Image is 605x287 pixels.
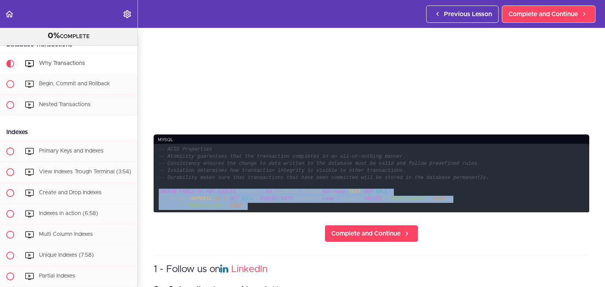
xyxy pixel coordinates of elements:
span: View Indexes Trough Terminal (3:54) [39,169,131,175]
span: 19 [215,196,221,202]
span: 1000 [230,203,242,209]
span: Indexes in action (6:58) [39,211,98,216]
span: -- ACID Properties [159,147,212,152]
span: Begin, Commit and Rollback [39,81,110,86]
span: TABLE [180,189,195,195]
span: -- Atomicity guarantees that the transaction completes in an all-or-nothing manner. [159,154,406,159]
code: accounts ( BIGSERIAL PRIMARY , , balance ( , ) ); accounts ( , balance) ( , ), ( , ); [154,144,589,212]
span: '[PERSON_NAME]' [182,203,227,209]
span: NUMERIC [191,196,212,202]
span: Unique Indexes (7:58) [39,252,94,258]
div: mysql [154,134,589,145]
a: LinkedIn [231,265,267,274]
span: -- Consistency ensures the change to data written to the database must be valid and follow predef... [159,161,480,166]
span: 0% [48,32,60,40]
a: Previous Lesson [426,6,499,23]
span: TEXT [349,189,361,195]
div: COMPLETE [10,31,128,41]
svg: Back to course curriculum [5,9,14,19]
span: 2 [224,196,227,202]
svg: Settings Menu [122,9,132,19]
h3: 1 - Follow us on [154,263,589,276]
span: Why Transactions [39,61,85,66]
a: Complete and Continue [325,225,418,242]
span: EXISTS [218,189,236,195]
span: Create and Drop Indexes [39,190,102,195]
span: Previous Lesson [444,9,492,19]
span: KEY [322,189,331,195]
span: Nested Transactions [39,102,91,107]
span: '[PERSON_NAME]' [385,196,429,202]
span: name [322,196,334,202]
span: Primary Keys and Indexes [39,148,104,154]
span: IF [197,189,203,195]
span: -- Isolation determines how transaction integrity is visible to other transactions. [159,168,406,173]
span: NOT [364,189,373,195]
span: 1000 [432,196,444,202]
span: id [266,189,272,195]
span: INTO [281,196,293,202]
span: name [334,189,346,195]
span: Complete and Continue [331,229,401,238]
span: NULL [242,196,254,202]
span: VALUES [364,196,382,202]
span: NOT [206,189,215,195]
a: Complete and Continue [502,6,596,23]
span: Complete and Continue [508,9,578,19]
span: -- Durability makes sure that transactions that have been committed will be stored in the databas... [159,175,489,180]
span: NULL [376,189,388,195]
span: CREATE [159,189,176,195]
span: Partial Indexes [39,273,75,279]
span: INSERT [260,196,278,202]
span: Multi Column Indexes [39,232,93,237]
span: NOT [230,196,239,202]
